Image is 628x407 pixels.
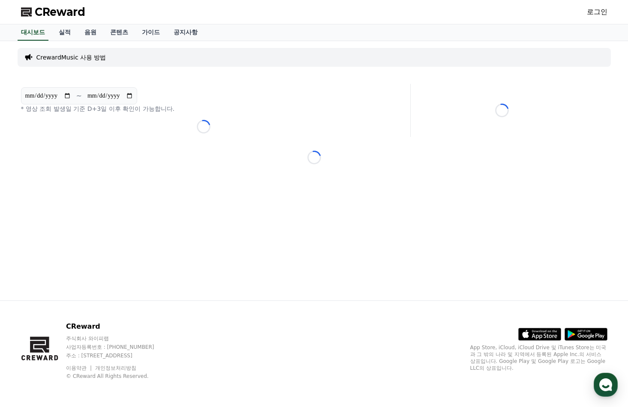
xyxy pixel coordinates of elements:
p: 주식회사 와이피랩 [66,335,171,342]
p: 주소 : [STREET_ADDRESS] [66,352,171,359]
span: CReward [35,5,85,19]
a: 음원 [78,24,103,41]
p: ~ [76,91,82,101]
a: 가이드 [135,24,167,41]
span: 대화 [78,285,89,291]
p: © CReward All Rights Reserved. [66,373,171,380]
p: App Store, iCloud, iCloud Drive 및 iTunes Store는 미국과 그 밖의 나라 및 지역에서 등록된 Apple Inc.의 서비스 상표입니다. Goo... [470,344,607,371]
a: 대시보드 [18,24,48,41]
p: 사업자등록번호 : [PHONE_NUMBER] [66,344,171,351]
a: 공지사항 [167,24,204,41]
a: CReward [21,5,85,19]
a: 대화 [57,271,111,293]
a: 설정 [111,271,165,293]
p: * 영상 조회 발생일 기준 D+3일 이후 확인이 가능합니다. [21,104,386,113]
a: 로그인 [587,7,607,17]
p: CReward [66,321,171,332]
a: 이용약관 [66,365,93,371]
a: 콘텐츠 [103,24,135,41]
a: 개인정보처리방침 [95,365,136,371]
a: 실적 [52,24,78,41]
span: 홈 [27,284,32,291]
a: 홈 [3,271,57,293]
a: CrewardMusic 사용 방법 [36,53,106,62]
span: 설정 [132,284,143,291]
